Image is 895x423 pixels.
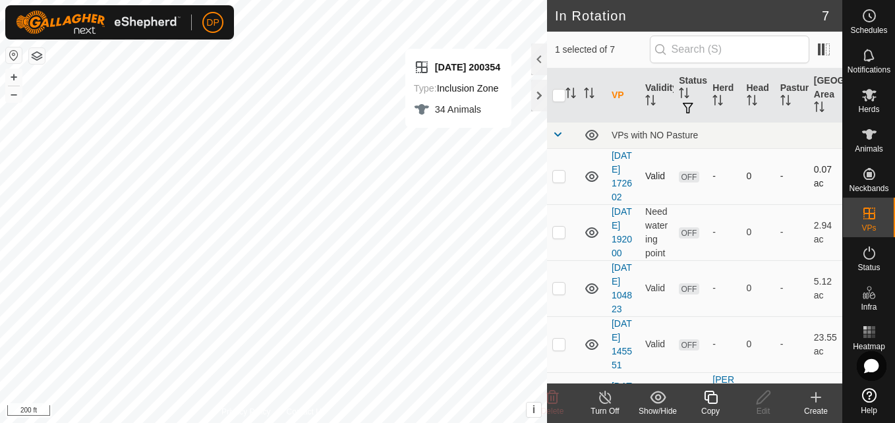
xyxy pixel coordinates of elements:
[712,169,736,183] div: -
[741,316,775,372] td: 0
[855,145,883,153] span: Animals
[850,26,887,34] span: Schedules
[679,171,699,183] span: OFF
[612,206,632,258] a: [DATE] 192000
[809,204,842,260] td: 2.94 ac
[679,227,699,239] span: OFF
[674,69,707,123] th: Status
[809,260,842,316] td: 5.12 ac
[555,8,822,24] h2: In Rotation
[565,90,576,100] p-sorticon: Activate to sort
[414,80,501,96] div: Inclusion Zone
[287,406,326,418] a: Contact Us
[640,260,674,316] td: Valid
[790,405,842,417] div: Create
[780,97,791,107] p-sorticon: Activate to sort
[747,97,757,107] p-sorticon: Activate to sort
[221,406,271,418] a: Privacy Policy
[6,86,22,102] button: –
[555,43,650,57] span: 1 selected of 7
[775,148,809,204] td: -
[741,148,775,204] td: 0
[414,83,437,94] label: Type:
[606,69,640,123] th: VP
[775,260,809,316] td: -
[679,90,689,100] p-sorticon: Activate to sort
[612,130,837,140] div: VPs with NO Pasture
[650,36,809,63] input: Search (S)
[712,225,736,239] div: -
[741,204,775,260] td: 0
[861,224,876,232] span: VPs
[712,97,723,107] p-sorticon: Activate to sort
[814,103,824,114] p-sorticon: Activate to sort
[775,204,809,260] td: -
[809,69,842,123] th: [GEOGRAPHIC_DATA] Area
[712,337,736,351] div: -
[712,281,736,295] div: -
[822,6,829,26] span: 7
[849,184,888,192] span: Neckbands
[541,407,564,416] span: Delete
[640,69,674,123] th: Validity
[612,150,632,202] a: [DATE] 172602
[809,148,842,204] td: 0.07 ac
[6,69,22,85] button: +
[527,403,541,417] button: i
[631,405,684,417] div: Show/Hide
[707,69,741,123] th: Herd
[29,48,45,64] button: Map Layers
[640,316,674,372] td: Valid
[579,405,631,417] div: Turn Off
[737,405,790,417] div: Edit
[775,69,809,123] th: Pasture
[861,303,877,311] span: Infra
[533,404,535,415] span: i
[414,59,501,75] div: [DATE] 200354
[775,316,809,372] td: -
[861,407,877,414] span: Help
[612,262,632,314] a: [DATE] 104823
[741,69,775,123] th: Head
[414,101,501,117] div: 34 Animals
[684,405,737,417] div: Copy
[640,148,674,204] td: Valid
[679,283,699,295] span: OFF
[6,47,22,63] button: Reset Map
[858,105,879,113] span: Herds
[809,316,842,372] td: 23.55 ac
[741,260,775,316] td: 0
[640,204,674,260] td: Need watering point
[645,97,656,107] p-sorticon: Activate to sort
[16,11,181,34] img: Gallagher Logo
[612,318,632,370] a: [DATE] 145551
[584,90,594,100] p-sorticon: Activate to sort
[206,16,219,30] span: DP
[853,343,885,351] span: Heatmap
[848,66,890,74] span: Notifications
[679,339,699,351] span: OFF
[843,383,895,420] a: Help
[857,264,880,271] span: Status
